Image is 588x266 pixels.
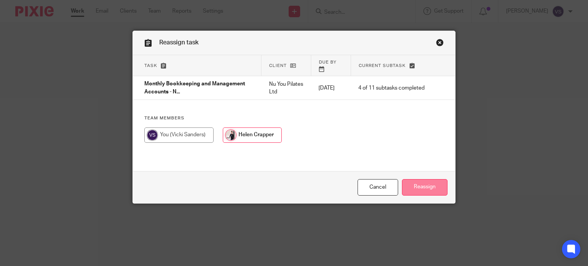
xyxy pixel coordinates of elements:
[319,60,336,64] span: Due by
[144,82,245,95] span: Monthly Bookkeeping and Management Accounts - N...
[436,39,444,49] a: Close this dialog window
[359,64,406,68] span: Current subtask
[318,84,343,92] p: [DATE]
[144,115,444,121] h4: Team members
[269,80,304,96] p: Nu You Pilates Ltd
[351,76,432,100] td: 4 of 11 subtasks completed
[402,179,448,196] input: Reassign
[358,179,398,196] a: Close this dialog window
[159,39,199,46] span: Reassign task
[144,64,157,68] span: Task
[269,64,287,68] span: Client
